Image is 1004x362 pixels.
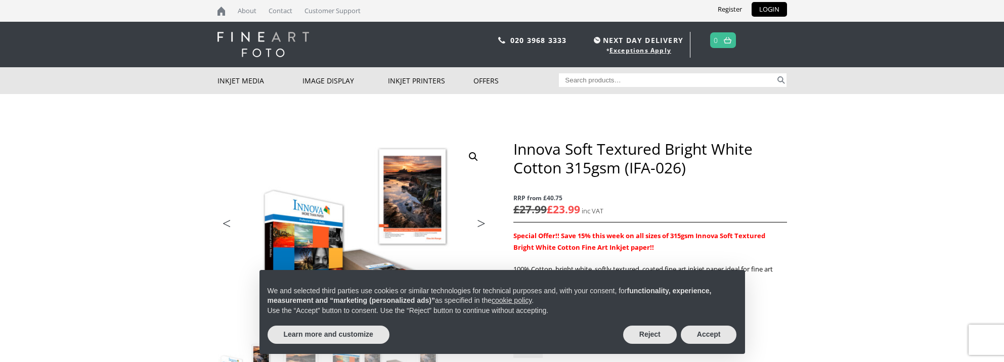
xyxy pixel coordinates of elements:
[513,192,787,204] span: RRP from £40.75
[268,287,712,305] strong: functionality, experience, measurement and “marketing (personalized ads)”
[513,202,519,216] span: £
[388,67,473,94] a: Inkjet Printers
[547,202,580,216] bdi: 23.99
[268,326,389,344] button: Learn more and customize
[547,202,553,216] span: £
[251,262,753,362] div: Notice
[513,231,765,252] strong: Special Offer!! Save 15% this week on all sizes of 315gsm Innova Soft Textured Bright White Cotto...
[681,326,737,344] button: Accept
[464,148,483,166] a: View full-screen image gallery
[775,73,787,87] button: Search
[498,37,505,43] img: phone.svg
[302,67,388,94] a: Image Display
[714,33,718,48] a: 0
[492,296,532,304] a: cookie policy
[559,73,775,87] input: Search products…
[268,306,737,316] p: Use the “Accept” button to consent. Use the “Reject” button to continue without accepting.
[217,32,309,57] img: logo-white.svg
[510,35,567,45] a: 020 3968 3333
[513,202,547,216] bdi: 27.99
[623,326,677,344] button: Reject
[710,2,750,17] a: Register
[217,67,303,94] a: Inkjet Media
[513,140,787,177] h1: Innova Soft Textured Bright White Cotton 315gsm (IFA-026)
[594,37,600,43] img: time.svg
[724,37,731,43] img: basket.svg
[752,2,787,17] a: LOGIN
[268,286,737,306] p: We and selected third parties use cookies or similar technologies for technical purposes and, wit...
[217,140,491,341] img: Innova Soft Textured Bright White Cotton 315gsm (IFA-026)
[591,34,683,46] span: NEXT DAY DELIVERY
[473,67,559,94] a: Offers
[609,46,671,55] a: Exceptions Apply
